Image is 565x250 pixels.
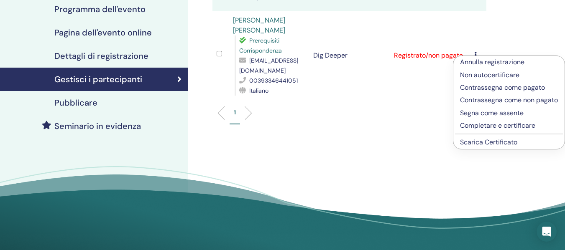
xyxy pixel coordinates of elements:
[54,121,141,131] h4: Seminario in evidenza
[460,138,517,146] a: Scarica Certificato
[249,87,268,94] span: Italiano
[233,16,285,35] a: [PERSON_NAME] [PERSON_NAME]
[54,28,152,38] h4: Pagina dell'evento online
[249,77,298,84] span: 00393346441051
[460,83,558,93] p: Contrassegna come pagato
[239,37,282,54] span: Prerequisiti Corrispondenza
[460,95,558,105] p: Contrassegna come non pagato
[54,98,97,108] h4: Pubblicare
[460,57,558,67] p: Annulla registrazione
[460,70,558,80] p: Non autocertificare
[460,108,558,118] p: Segna come assente
[234,108,236,117] p: 1
[54,51,148,61] h4: Dettagli di registrazione
[54,4,146,14] h4: Programma dell'evento
[54,74,142,84] h4: Gestisci i partecipanti
[460,121,558,131] p: Completare e certificare
[309,11,390,100] td: Dig Deeper
[239,57,298,74] span: [EMAIL_ADDRESS][DOMAIN_NAME]
[537,222,557,242] div: Open Intercom Messenger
